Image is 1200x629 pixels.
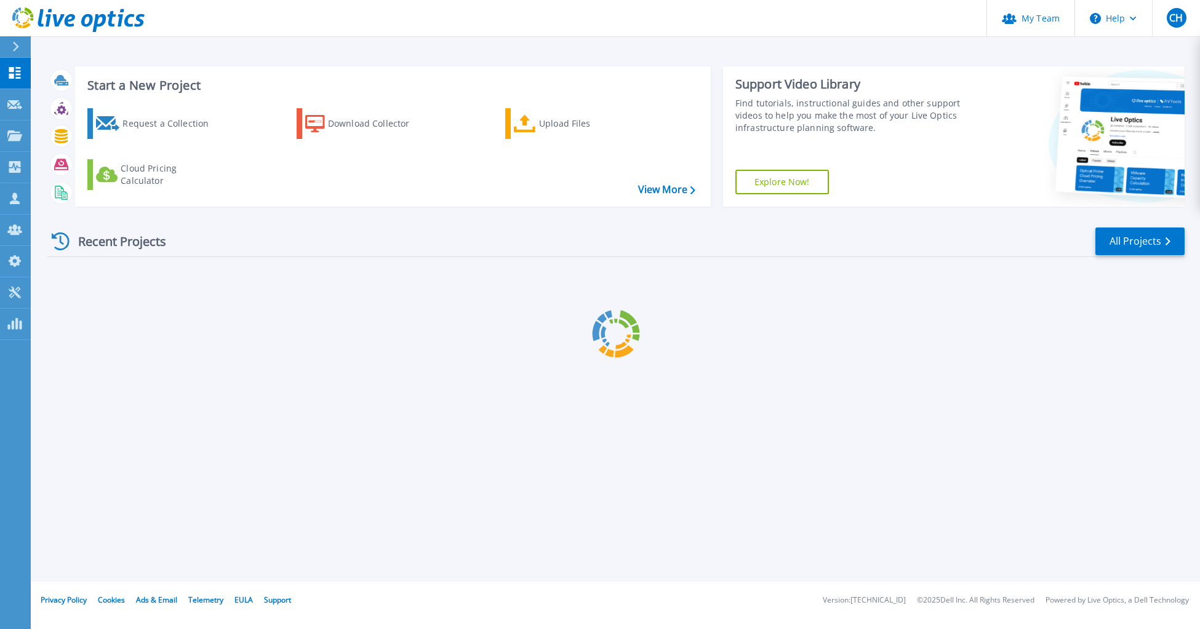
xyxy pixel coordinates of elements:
[122,111,221,136] div: Request a Collection
[539,111,638,136] div: Upload Files
[1095,227,1185,255] a: All Projects
[188,595,223,605] a: Telemetry
[264,595,291,605] a: Support
[505,108,642,139] a: Upload Files
[823,596,906,604] li: Version: [TECHNICAL_ID]
[735,97,971,134] div: Find tutorials, instructional guides and other support videos to help you make the most of your L...
[87,159,225,190] a: Cloud Pricing Calculator
[297,108,434,139] a: Download Collector
[1046,596,1189,604] li: Powered by Live Optics, a Dell Technology
[735,76,971,92] div: Support Video Library
[234,595,253,605] a: EULA
[917,596,1034,604] li: © 2025 Dell Inc. All Rights Reserved
[735,170,829,194] a: Explore Now!
[98,595,125,605] a: Cookies
[41,595,87,605] a: Privacy Policy
[136,595,177,605] a: Ads & Email
[87,108,225,139] a: Request a Collection
[121,162,219,187] div: Cloud Pricing Calculator
[47,226,183,256] div: Recent Projects
[87,79,695,92] h3: Start a New Project
[638,184,695,196] a: View More
[328,111,426,136] div: Download Collector
[1169,13,1183,23] span: CH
